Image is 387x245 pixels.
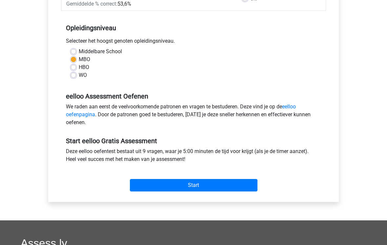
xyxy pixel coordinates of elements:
h5: eelloo Assessment Oefenen [66,92,321,100]
label: MBO [79,56,90,63]
div: Selecteer het hoogst genoten opleidingsniveau. [61,37,326,48]
h5: Start eelloo Gratis Assessment [66,137,321,145]
input: Start [130,179,257,191]
label: Middelbare School [79,48,122,56]
label: WO [79,71,87,79]
div: We raden aan eerst de veelvoorkomende patronen en vragen te bestuderen. Deze vind je op de . Door... [61,103,326,129]
div: Deze eelloo oefentest bestaat uit 9 vragen, waar je 5:00 minuten de tijd voor krijgt (als je de t... [61,147,326,166]
span: Gemiddelde % correct: [66,1,117,7]
h5: Opleidingsniveau [66,21,321,34]
label: HBO [79,63,89,71]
